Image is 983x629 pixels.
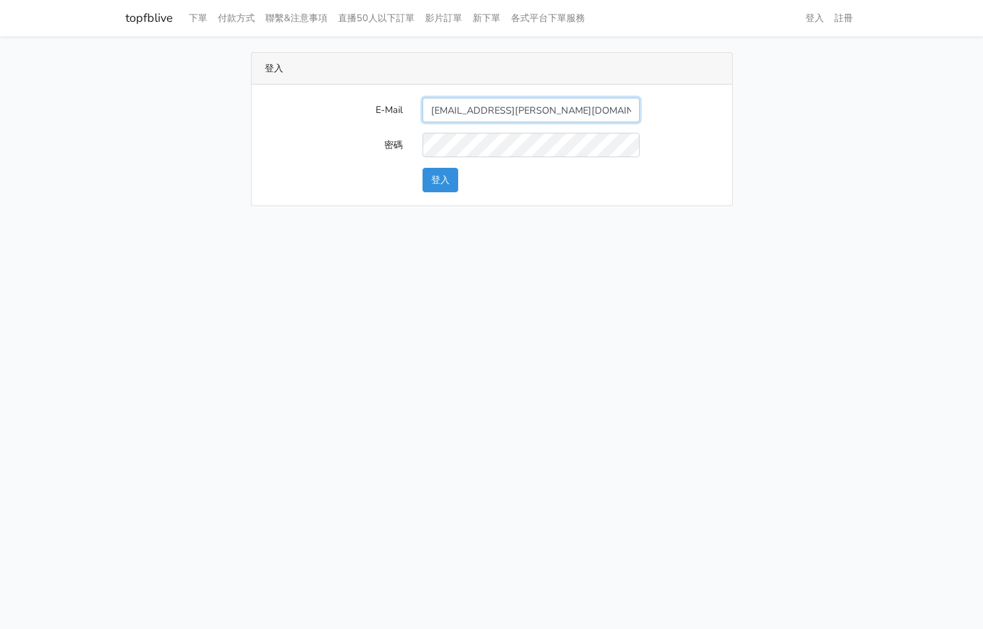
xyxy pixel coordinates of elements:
[252,53,732,85] div: 登入
[420,5,467,31] a: 影片訂單
[333,5,420,31] a: 直播50人以下訂單
[800,5,829,31] a: 登入
[423,168,458,192] button: 登入
[260,5,333,31] a: 聯繫&注意事項
[255,133,413,157] label: 密碼
[506,5,590,31] a: 各式平台下單服務
[125,5,173,31] a: topfblive
[255,98,413,122] label: E-Mail
[184,5,213,31] a: 下單
[213,5,260,31] a: 付款方式
[467,5,506,31] a: 新下單
[829,5,858,31] a: 註冊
